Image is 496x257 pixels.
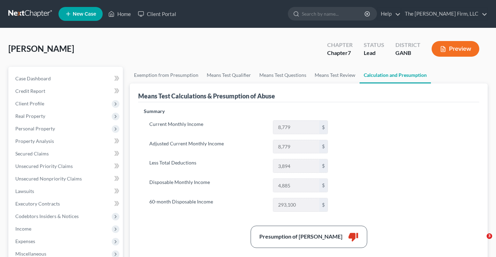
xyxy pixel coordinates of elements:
span: Secured Claims [15,151,49,156]
a: Exemption from Presumption [130,67,203,83]
span: Unsecured Priority Claims [15,163,73,169]
div: Means Test Calculations & Presumption of Abuse [138,92,275,100]
input: 0.00 [273,140,319,153]
a: Credit Report [10,85,123,97]
input: 0.00 [273,179,319,192]
a: Means Test Review [310,67,360,83]
a: The [PERSON_NAME] Firm, LLC [401,8,487,20]
div: Chapter [327,41,353,49]
label: Current Monthly Income [146,120,269,134]
p: Summary [144,108,333,115]
span: New Case [73,11,96,17]
a: Unsecured Priority Claims [10,160,123,172]
div: $ [319,179,328,192]
a: Client Portal [134,8,180,20]
span: Personal Property [15,126,55,131]
span: Case Dashboard [15,75,51,81]
button: Preview [432,41,479,57]
a: Lawsuits [10,185,123,198]
a: Executory Contracts [10,198,123,210]
a: Help [377,8,401,20]
span: Client Profile [15,101,44,106]
a: Means Test Qualifier [203,67,255,83]
a: Means Test Questions [255,67,310,83]
iframe: Intercom live chat [472,233,489,250]
span: Executory Contracts [15,201,60,207]
input: 0.00 [273,159,319,172]
div: $ [319,121,328,134]
div: Status [364,41,384,49]
input: 0.00 [273,198,319,211]
span: Lawsuits [15,188,34,194]
span: Unsecured Nonpriority Claims [15,176,82,182]
label: Disposable Monthly Income [146,178,269,192]
a: Unsecured Nonpriority Claims [10,172,123,185]
span: 3 [487,233,492,239]
div: GANB [395,49,420,57]
input: 0.00 [273,121,319,134]
label: 60-month Disposable Income [146,198,269,212]
div: District [395,41,420,49]
div: $ [319,140,328,153]
div: $ [319,198,328,211]
span: Credit Report [15,88,45,94]
span: Expenses [15,238,35,244]
label: Adjusted Current Monthly Income [146,140,269,154]
span: Miscellaneous [15,251,46,257]
i: thumb_down [348,232,359,242]
a: Case Dashboard [10,72,123,85]
a: Secured Claims [10,147,123,160]
div: Chapter [327,49,353,57]
span: Real Property [15,113,45,119]
span: [PERSON_NAME] [8,43,74,54]
span: Income [15,226,31,232]
div: Lead [364,49,384,57]
label: Less Total Deductions [146,159,269,173]
span: 7 [348,49,351,56]
span: Property Analysis [15,138,54,144]
span: Codebtors Insiders & Notices [15,213,79,219]
a: Home [105,8,134,20]
div: Presumption of [PERSON_NAME] [259,233,343,241]
input: Search by name... [302,7,365,20]
a: Calculation and Presumption [360,67,431,83]
div: $ [319,159,328,172]
a: Property Analysis [10,135,123,147]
